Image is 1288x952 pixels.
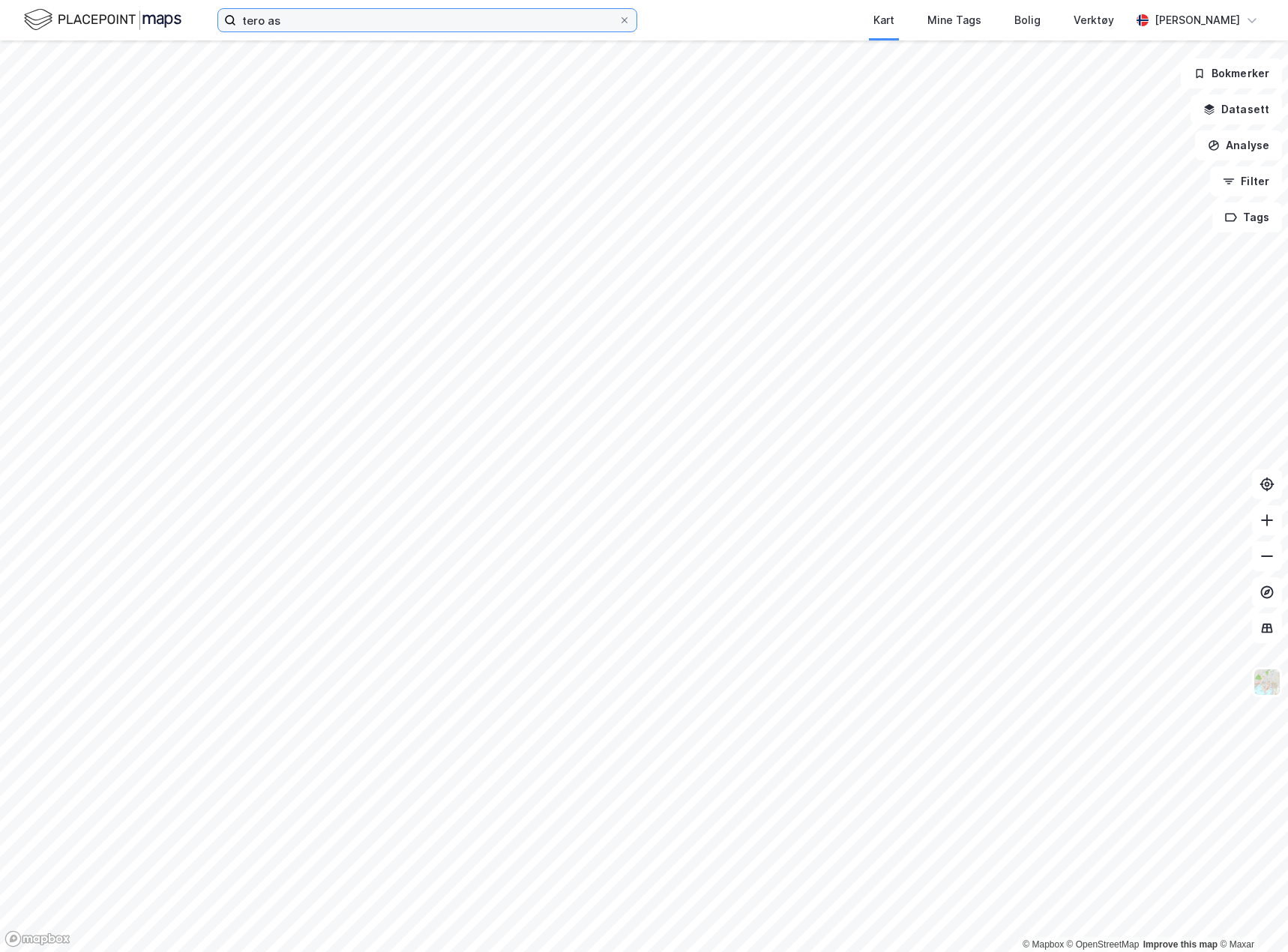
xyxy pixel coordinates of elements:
a: Mapbox homepage [4,930,70,948]
div: Kart [873,11,894,29]
img: logo.f888ab2527a4732fd821a326f86c7f29.svg [24,7,181,33]
a: Improve this map [1143,939,1218,950]
input: Søk på adresse, matrikkel, gårdeiere, leietakere eller personer [236,9,619,31]
button: Bokmerker [1181,58,1282,88]
div: Mine Tags [927,11,981,29]
div: Verktøy [1074,11,1114,29]
button: Datasett [1191,94,1282,124]
button: Analyse [1195,130,1282,160]
div: [PERSON_NAME] [1155,11,1240,29]
img: Z [1253,668,1281,696]
button: Filter [1210,166,1282,196]
iframe: Chat Widget [1213,880,1288,952]
button: Tags [1212,202,1282,232]
div: Kontrollprogram for chat [1213,880,1288,952]
a: OpenStreetMap [1067,939,1140,950]
a: Mapbox [1023,939,1064,950]
div: Bolig [1014,11,1041,29]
